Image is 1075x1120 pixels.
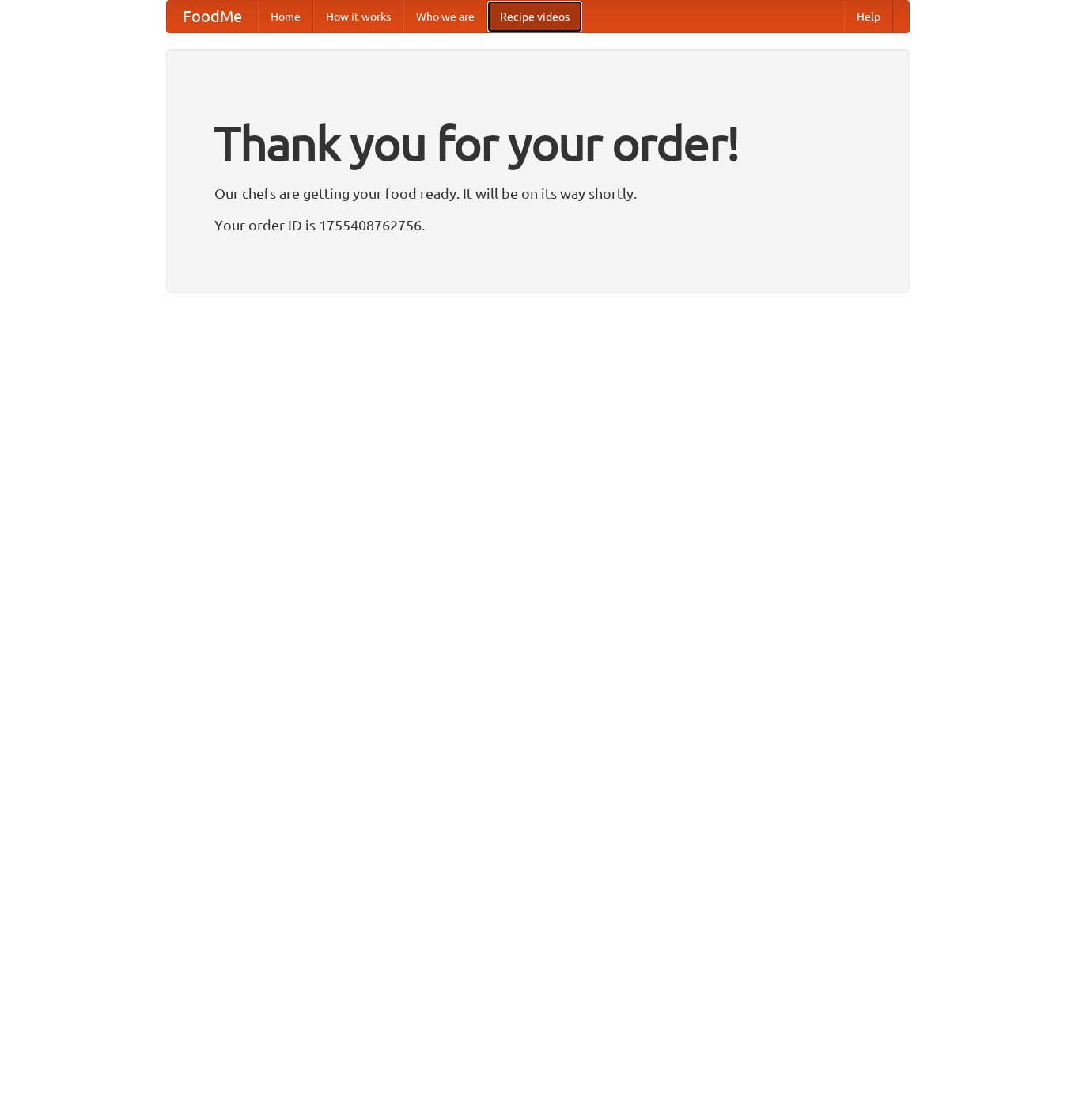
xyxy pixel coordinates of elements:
[167,1,258,32] a: FoodMe
[214,213,861,237] p: Your order ID is 1755408762756.
[258,1,313,32] a: Home
[844,1,893,32] a: Help
[403,1,487,32] a: Who we are
[214,181,861,205] p: Our chefs are getting your food ready. It will be on its way shortly.
[214,105,861,181] h1: Thank you for your order!
[313,1,403,32] a: How it works
[487,1,582,32] a: Recipe videos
